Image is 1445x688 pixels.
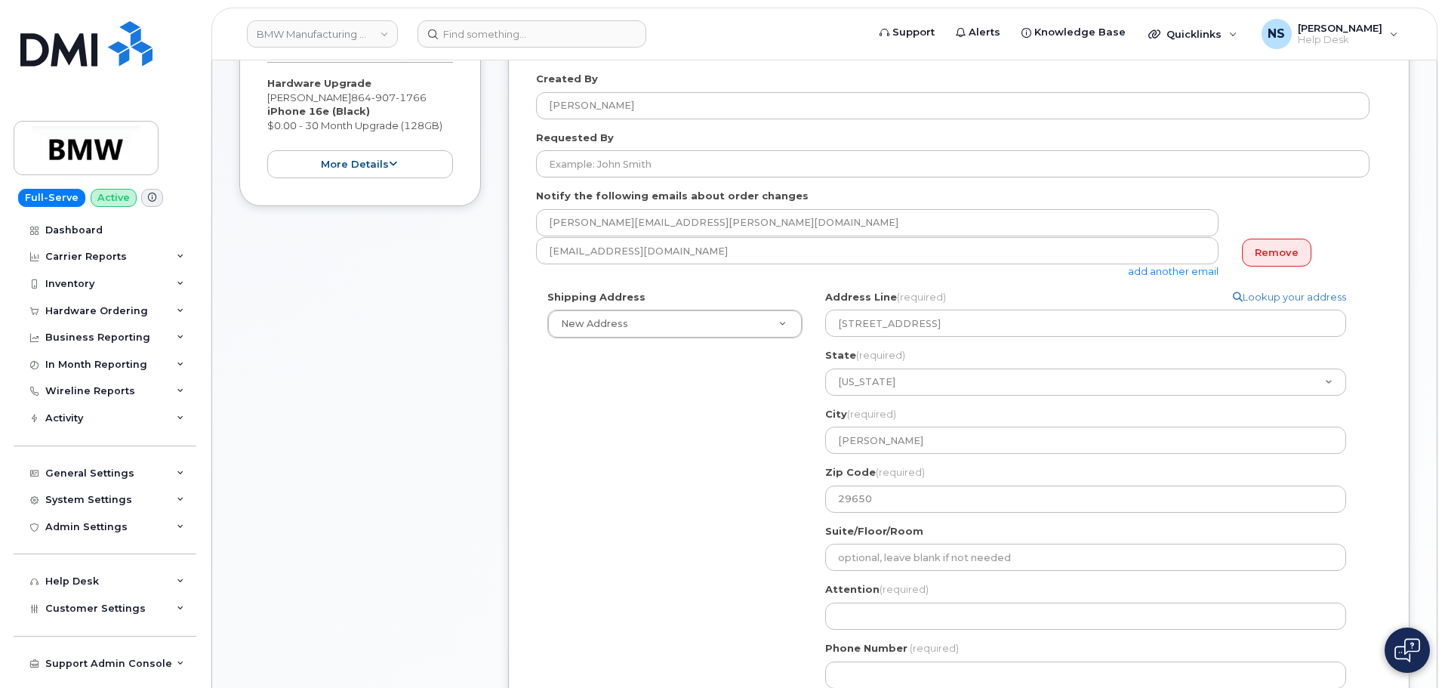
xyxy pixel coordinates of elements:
[1251,19,1409,49] div: Noah Shelton
[910,642,959,654] span: (required)
[825,582,929,597] label: Attention
[1034,25,1126,40] span: Knowledge Base
[1011,17,1136,48] a: Knowledge Base
[396,91,427,103] span: 1766
[547,290,645,304] label: Shipping Address
[267,105,370,117] strong: iPhone 16e (Black)
[856,349,905,361] span: (required)
[825,407,896,421] label: City
[267,77,371,89] strong: Hardware Upgrade
[1394,638,1420,662] img: Open chat
[1166,28,1222,40] span: Quicklinks
[892,25,935,40] span: Support
[536,131,614,145] label: Requested By
[1268,25,1285,43] span: NS
[869,17,945,48] a: Support
[1233,290,1346,304] a: Lookup your address
[1242,239,1311,267] a: Remove
[267,150,453,178] button: more details
[536,237,1219,264] input: Example: john@appleseed.com
[825,348,905,363] label: State
[561,318,628,329] span: New Address
[825,641,907,656] label: Phone Number
[536,150,1370,177] input: Example: John Smith
[1128,265,1219,277] a: add another email
[897,291,946,303] span: (required)
[945,17,1011,48] a: Alerts
[847,408,896,420] span: (required)
[880,583,929,595] span: (required)
[536,72,598,86] label: Created By
[267,76,453,178] div: [PERSON_NAME] $0.00 - 30 Month Upgrade (128GB)
[548,310,802,338] a: New Address
[969,25,1000,40] span: Alerts
[825,290,946,304] label: Address Line
[1298,34,1382,46] span: Help Desk
[825,465,925,480] label: Zip Code
[351,91,427,103] span: 864
[247,20,398,48] a: BMW Manufacturing Co LLC
[536,189,809,203] label: Notify the following emails about order changes
[536,209,1219,236] input: Example: john@appleseed.com
[1298,22,1382,34] span: [PERSON_NAME]
[825,544,1346,571] input: optional, leave blank if not needed
[417,20,646,48] input: Find something...
[1138,19,1248,49] div: Quicklinks
[371,91,396,103] span: 907
[825,524,923,538] label: Suite/Floor/Room
[876,466,925,478] span: (required)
